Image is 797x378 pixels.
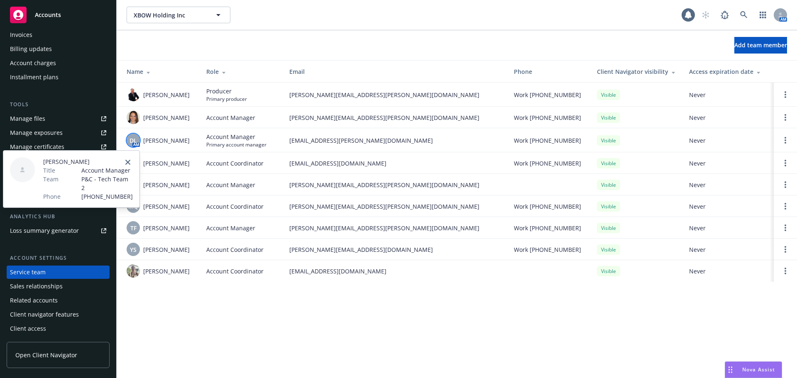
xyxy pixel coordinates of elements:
div: Account settings [7,254,110,262]
span: [EMAIL_ADDRESS][DOMAIN_NAME] [289,159,501,168]
span: DL [130,136,137,145]
div: Visible [597,135,620,146]
img: photo [127,264,140,278]
span: Work [PHONE_NUMBER] [514,90,581,99]
span: Never [689,245,767,254]
a: Open options [780,201,790,211]
img: photo [127,88,140,101]
div: Role [206,67,276,76]
img: photo [127,111,140,124]
div: Visible [597,223,620,233]
div: Phone [514,67,584,76]
div: Visible [597,244,620,255]
span: Accounts [35,12,61,18]
span: [PERSON_NAME] [143,136,190,145]
div: Installment plans [10,71,59,84]
span: Account Manager [206,113,255,122]
div: Drag to move [725,362,736,378]
span: Add team member [734,41,787,49]
div: Tools [7,100,110,109]
span: [PERSON_NAME] [143,224,190,232]
span: Work [PHONE_NUMBER] [514,113,581,122]
div: Manage exposures [10,126,63,139]
span: Never [689,113,767,122]
span: Account Manager [206,180,255,189]
span: YS [130,245,137,254]
span: Account Coordinator [206,245,264,254]
div: Analytics hub [7,212,110,221]
span: Account Manager [206,132,266,141]
span: [PERSON_NAME] [143,180,190,189]
a: Switch app [755,7,771,23]
span: Account Coordinator [206,202,264,211]
div: Client access [10,322,46,335]
a: Manage certificates [7,140,110,154]
a: Report a Bug [716,7,733,23]
span: [PHONE_NUMBER] [81,192,133,201]
span: Nova Assist [742,366,775,373]
a: Open options [780,158,790,168]
span: [PERSON_NAME] [143,113,190,122]
a: Client navigator features [7,308,110,321]
span: Work [PHONE_NUMBER] [514,224,581,232]
a: Billing updates [7,42,110,56]
div: Visible [597,90,620,100]
span: Never [689,224,767,232]
div: Name [127,67,193,76]
span: Account Coordinator [206,159,264,168]
div: Visible [597,158,620,168]
div: Email [289,67,501,76]
span: Account Manager [206,224,255,232]
div: Account charges [10,56,56,70]
span: [PERSON_NAME][EMAIL_ADDRESS][PERSON_NAME][DOMAIN_NAME] [289,224,501,232]
span: [PERSON_NAME][EMAIL_ADDRESS][PERSON_NAME][DOMAIN_NAME] [289,202,501,211]
span: Producer [206,87,247,95]
span: Never [689,202,767,211]
span: P&C - Tech Team 2 [81,175,133,192]
a: Loss summary generator [7,224,110,237]
span: [PERSON_NAME] [43,157,133,166]
span: Never [689,159,767,168]
span: Never [689,267,767,276]
span: [PERSON_NAME][EMAIL_ADDRESS][DOMAIN_NAME] [289,245,501,254]
span: Work [PHONE_NUMBER] [514,159,581,168]
a: Open options [780,90,790,100]
a: Service team [7,266,110,279]
span: [PERSON_NAME][EMAIL_ADDRESS][PERSON_NAME][DOMAIN_NAME] [289,113,501,122]
div: Loss summary generator [10,224,79,237]
span: [EMAIL_ADDRESS][PERSON_NAME][DOMAIN_NAME] [289,136,501,145]
a: Manage files [7,112,110,125]
a: Client access [7,322,110,335]
span: Work [PHONE_NUMBER] [514,202,581,211]
div: Client Navigator visibility [597,67,676,76]
a: Accounts [7,3,110,27]
span: Primary producer [206,95,247,102]
a: Related accounts [7,294,110,307]
span: [PERSON_NAME] [143,267,190,276]
a: Invoices [7,28,110,41]
span: [PERSON_NAME][EMAIL_ADDRESS][PERSON_NAME][DOMAIN_NAME] [289,90,501,99]
span: Primary account manager [206,141,266,148]
a: Start snowing [697,7,714,23]
span: Work [PHONE_NUMBER] [514,136,581,145]
a: Open options [780,180,790,190]
div: Related accounts [10,294,58,307]
span: Account Manager [81,166,133,175]
span: Manage exposures [7,126,110,139]
span: Open Client Navigator [15,351,77,359]
span: Never [689,90,767,99]
div: Manage files [10,112,45,125]
div: Invoices [10,28,32,41]
span: [PERSON_NAME] [143,90,190,99]
span: Never [689,180,767,189]
span: [PERSON_NAME] [143,159,190,168]
span: TF [130,224,137,232]
span: Title [43,166,55,175]
div: Access expiration date [689,67,767,76]
span: Phone [43,192,61,201]
a: Installment plans [7,71,110,84]
span: Account Coordinator [206,267,264,276]
a: Open options [780,135,790,145]
span: [EMAIL_ADDRESS][DOMAIN_NAME] [289,267,501,276]
div: Billing updates [10,42,52,56]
